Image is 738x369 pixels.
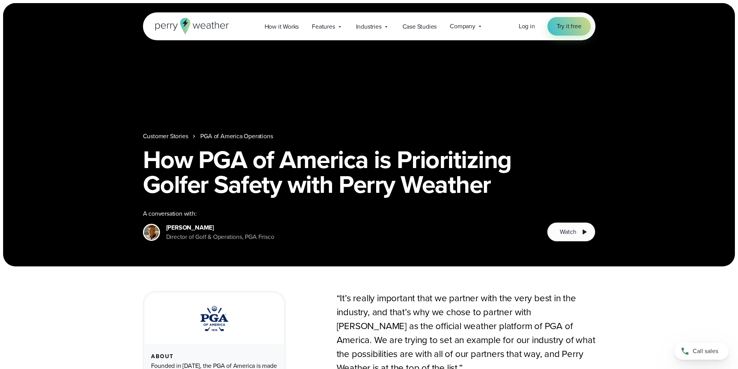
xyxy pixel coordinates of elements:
button: Watch [547,222,595,242]
a: Call sales [674,343,729,360]
span: How it Works [265,22,299,31]
img: Paul Earnest, Director of Golf & Operations, PGA Frisco Headshot [144,225,159,240]
nav: Breadcrumb [143,132,595,141]
div: [PERSON_NAME] [166,223,274,232]
div: About [151,354,277,360]
a: How it Works [258,19,306,34]
div: Director of Golf & Operations, PGA Frisco [166,232,274,242]
span: Case Studies [403,22,437,31]
a: PGA of America Operations [200,132,273,141]
a: Try it free [547,17,591,36]
img: PGA.svg [188,302,240,335]
span: Call sales [693,347,718,356]
span: Features [312,22,335,31]
a: Log in [519,22,535,31]
a: Case Studies [396,19,444,34]
h1: How PGA of America is Prioritizing Golfer Safety with Perry Weather [143,147,595,197]
span: Industries [356,22,382,31]
span: Company [450,22,475,31]
div: A conversation with: [143,209,535,218]
a: Customer Stories [143,132,188,141]
span: Watch [560,227,576,237]
span: Try it free [557,22,581,31]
